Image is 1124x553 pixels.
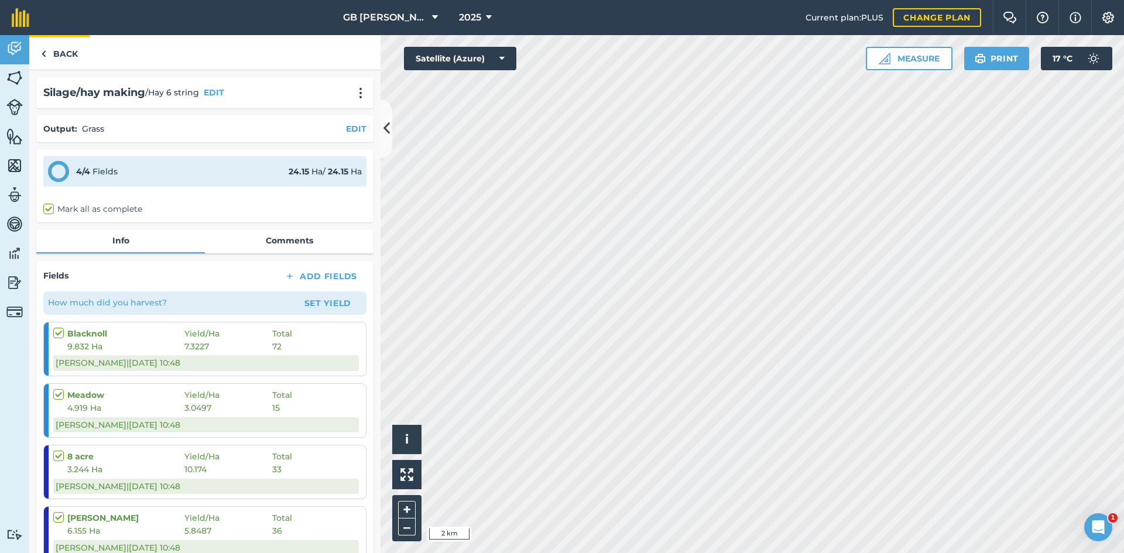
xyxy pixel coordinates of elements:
span: 72 [272,340,282,353]
span: Yield / Ha [184,511,272,524]
button: – [398,518,416,535]
strong: Blacknoll [67,327,184,340]
img: svg+xml;base64,PD94bWwgdmVyc2lvbj0iMS4wIiBlbmNvZGluZz0idXRmLTgiPz4KPCEtLSBHZW5lcmF0b3I6IEFkb2JlIE... [6,529,23,540]
strong: 4 / 4 [76,166,90,177]
strong: Meadow [67,389,184,401]
strong: 24.15 [328,166,348,177]
p: How much did you harvest? [48,296,167,309]
span: Total [272,327,292,340]
img: svg+xml;base64,PD94bWwgdmVyc2lvbj0iMS4wIiBlbmNvZGluZz0idXRmLTgiPz4KPCEtLSBHZW5lcmF0b3I6IEFkb2JlIE... [6,215,23,233]
img: svg+xml;base64,PHN2ZyB4bWxucz0iaHR0cDovL3d3dy53My5vcmcvMjAwMC9zdmciIHdpZHRoPSIyMCIgaGVpZ2h0PSIyNC... [354,87,368,99]
img: svg+xml;base64,PD94bWwgdmVyc2lvbj0iMS4wIiBlbmNvZGluZz0idXRmLTgiPz4KPCEtLSBHZW5lcmF0b3I6IEFkb2JlIE... [6,186,23,204]
a: Back [29,35,90,70]
span: Total [272,450,292,463]
button: + [398,501,416,518]
button: EDIT [204,86,224,99]
div: [PERSON_NAME] | [DATE] 10:48 [53,479,359,494]
img: svg+xml;base64,PHN2ZyB4bWxucz0iaHR0cDovL3d3dy53My5vcmcvMjAwMC9zdmciIHdpZHRoPSI1NiIgaGVpZ2h0PSI2MC... [6,157,23,174]
span: 33 [272,463,282,476]
img: Four arrows, one pointing top left, one top right, one bottom right and the last bottom left [400,468,413,481]
span: 15 [272,401,280,414]
h2: Silage/hay making [43,84,145,101]
span: 10.174 [184,463,272,476]
strong: 24.15 [289,166,309,177]
span: 5.8487 [184,524,272,537]
a: Change plan [893,8,981,27]
h4: Fields [43,269,68,282]
button: Satellite (Azure) [404,47,516,70]
a: Info [36,229,205,252]
img: fieldmargin Logo [12,8,29,27]
button: i [392,425,421,454]
img: svg+xml;base64,PD94bWwgdmVyc2lvbj0iMS4wIiBlbmNvZGluZz0idXRmLTgiPz4KPCEtLSBHZW5lcmF0b3I6IEFkb2JlIE... [6,304,23,320]
span: i [405,432,409,446]
img: svg+xml;base64,PD94bWwgdmVyc2lvbj0iMS4wIiBlbmNvZGluZz0idXRmLTgiPz4KPCEtLSBHZW5lcmF0b3I6IEFkb2JlIE... [6,40,23,57]
button: EDIT [346,122,366,135]
span: / Hay 6 string [145,86,199,99]
span: 36 [272,524,282,537]
button: Measure [866,47,952,70]
span: 3.244 Ha [67,463,184,476]
img: A question mark icon [1036,12,1050,23]
img: A cog icon [1101,12,1115,23]
iframe: Intercom live chat [1084,513,1112,541]
span: Total [272,511,292,524]
img: svg+xml;base64,PD94bWwgdmVyc2lvbj0iMS4wIiBlbmNvZGluZz0idXRmLTgiPz4KPCEtLSBHZW5lcmF0b3I6IEFkb2JlIE... [6,99,23,115]
span: 17 ° C [1053,47,1072,70]
button: 17 °C [1041,47,1112,70]
button: Add Fields [275,268,366,284]
span: Current plan : PLUS [806,11,883,24]
img: Two speech bubbles overlapping with the left bubble in the forefront [1003,12,1017,23]
span: Yield / Ha [184,450,272,463]
span: 7.3227 [184,340,272,353]
img: Ruler icon [879,53,890,64]
span: 9.832 Ha [67,340,184,353]
img: svg+xml;base64,PHN2ZyB4bWxucz0iaHR0cDovL3d3dy53My5vcmcvMjAwMC9zdmciIHdpZHRoPSI1NiIgaGVpZ2h0PSI2MC... [6,69,23,87]
span: 3.0497 [184,401,272,414]
div: Fields [76,165,118,178]
img: svg+xml;base64,PHN2ZyB4bWxucz0iaHR0cDovL3d3dy53My5vcmcvMjAwMC9zdmciIHdpZHRoPSIxOSIgaGVpZ2h0PSIyNC... [975,51,986,66]
p: Grass [82,122,104,135]
span: Yield / Ha [184,327,272,340]
img: svg+xml;base64,PD94bWwgdmVyc2lvbj0iMS4wIiBlbmNvZGluZz0idXRmLTgiPz4KPCEtLSBHZW5lcmF0b3I6IEFkb2JlIE... [6,245,23,262]
h4: Output : [43,122,77,135]
img: svg+xml;base64,PD94bWwgdmVyc2lvbj0iMS4wIiBlbmNvZGluZz0idXRmLTgiPz4KPCEtLSBHZW5lcmF0b3I6IEFkb2JlIE... [1082,47,1105,70]
div: [PERSON_NAME] | [DATE] 10:48 [53,417,359,432]
span: Total [272,389,292,401]
span: Yield / Ha [184,389,272,401]
div: [PERSON_NAME] | [DATE] 10:48 [53,355,359,370]
a: Comments [205,229,373,252]
span: 1 [1108,513,1118,523]
img: svg+xml;base64,PHN2ZyB4bWxucz0iaHR0cDovL3d3dy53My5vcmcvMjAwMC9zdmciIHdpZHRoPSI5IiBoZWlnaHQ9IjI0Ii... [41,47,46,61]
img: svg+xml;base64,PHN2ZyB4bWxucz0iaHR0cDovL3d3dy53My5vcmcvMjAwMC9zdmciIHdpZHRoPSIxNyIgaGVpZ2h0PSIxNy... [1070,11,1081,25]
span: GB [PERSON_NAME] Farms [343,11,427,25]
div: Ha / Ha [289,165,362,178]
span: 4.919 Ha [67,401,184,414]
button: Set Yield [294,294,362,312]
button: Print [964,47,1030,70]
strong: 8 acre [67,450,184,463]
span: 2025 [459,11,481,25]
img: svg+xml;base64,PD94bWwgdmVyc2lvbj0iMS4wIiBlbmNvZGluZz0idXRmLTgiPz4KPCEtLSBHZW5lcmF0b3I6IEFkb2JlIE... [6,274,23,291]
strong: [PERSON_NAME] [67,511,184,524]
img: svg+xml;base64,PHN2ZyB4bWxucz0iaHR0cDovL3d3dy53My5vcmcvMjAwMC9zdmciIHdpZHRoPSI1NiIgaGVpZ2h0PSI2MC... [6,128,23,145]
label: Mark all as complete [43,203,142,215]
span: 6.155 Ha [67,524,184,537]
